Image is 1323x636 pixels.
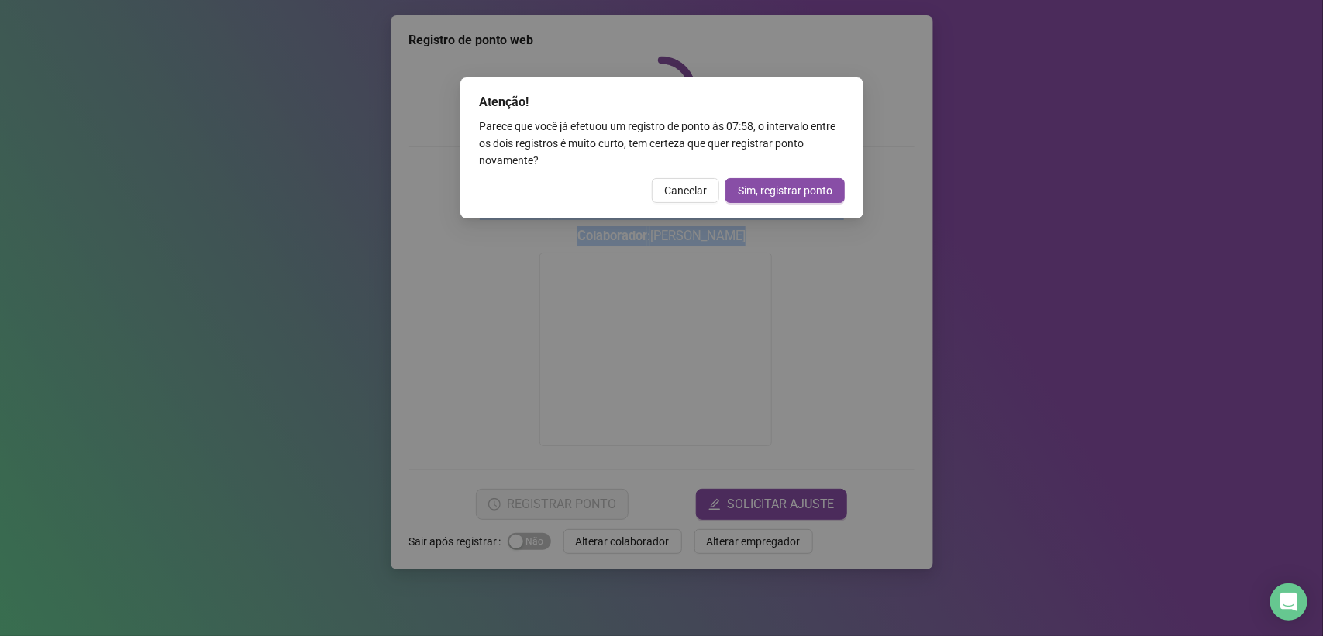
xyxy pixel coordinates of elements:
span: Sim, registrar ponto [738,182,832,199]
div: Atenção! [479,93,845,112]
span: Cancelar [664,182,707,199]
button: Sim, registrar ponto [725,178,845,203]
div: Parece que você já efetuou um registro de ponto às 07:58 , o intervalo entre os dois registros é ... [479,118,845,169]
div: Open Intercom Messenger [1270,583,1307,621]
button: Cancelar [652,178,719,203]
